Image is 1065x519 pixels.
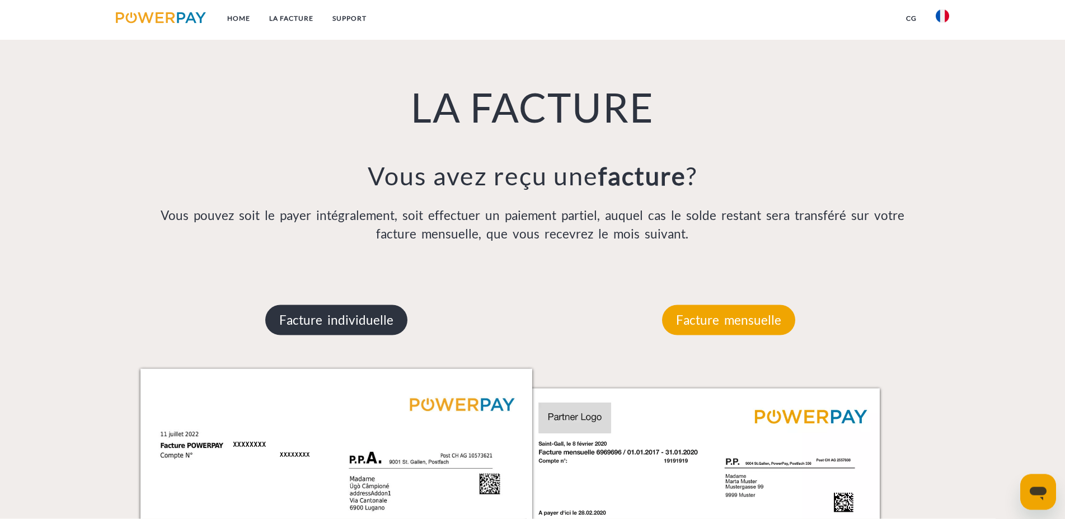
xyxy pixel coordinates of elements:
img: fr [936,10,949,23]
img: logo-powerpay.svg [116,12,206,24]
a: Support [323,8,376,29]
a: Home [218,8,260,29]
iframe: Bouton de lancement de la fenêtre de messagerie [1020,474,1056,510]
a: CG [897,8,926,29]
p: Facture individuelle [265,305,407,335]
a: LA FACTURE [260,8,323,29]
p: Facture mensuelle [662,305,795,335]
p: Vous pouvez soit le payer intégralement, soit effectuer un paiement partiel, auquel cas le solde ... [140,206,925,244]
h1: LA FACTURE [140,82,925,132]
h3: Vous avez reçu une ? [140,160,925,191]
b: facture [598,161,686,191]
